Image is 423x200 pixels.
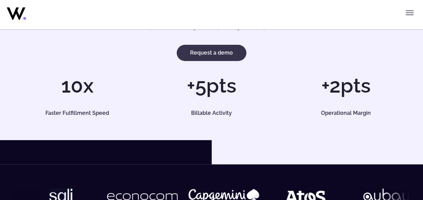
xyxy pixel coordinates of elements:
[177,45,246,61] a: Request a demo
[282,75,410,96] h1: +2pts
[148,75,275,96] h1: +5pts
[379,156,414,191] iframe: Chatbot
[154,110,269,116] h5: Billable Activity
[20,110,135,116] h5: Faster Fulfillment Speed
[13,75,141,96] h1: 10x
[288,110,403,116] h5: Operational Margin
[403,6,416,20] button: Toggle menu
